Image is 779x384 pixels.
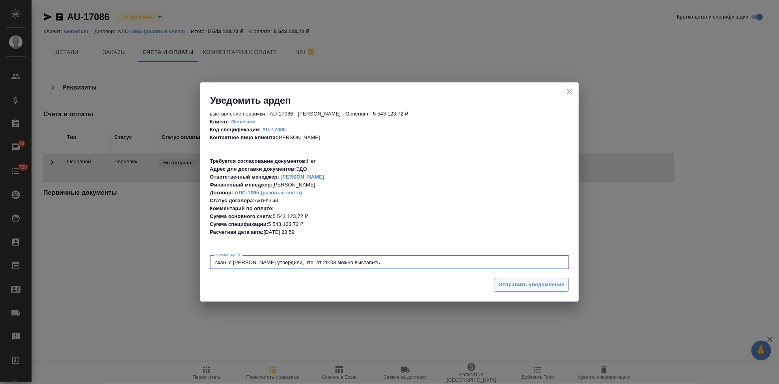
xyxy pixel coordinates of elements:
b: Сумма спецификации: [210,221,268,227]
a: AU-17086 [262,127,286,132]
b: Контактное лицо клиента: [210,134,277,140]
button: close [564,86,576,97]
b: Код спецификации: [210,127,261,132]
b: Финансовый менеджер: [210,182,272,188]
b: Требуется согласование документов: [210,158,307,164]
p: [PERSON_NAME] Нет ЭДО [PERSON_NAME] Активный 5 543 123,72 ₽ 5 543 123,72 ₽ [DATE] 23:59 [210,118,569,236]
a: АЛС-1065 (разовые счета) [235,190,302,196]
b: Клиент: [210,119,230,125]
b: Ответственный менеджер: [210,174,279,180]
b: Сумма основного счета: [210,213,273,219]
b: Статус договора: [210,198,255,203]
h2: Уведомить ардеп [210,94,579,107]
textarea: скан. с [PERSON_NAME] утвердили, что от 29.08 можно выставить [215,259,564,265]
a: [PERSON_NAME] [281,174,324,180]
b: Расчетная дата акта: [210,229,264,235]
button: Отправить уведомление [494,278,569,292]
b: Адрес для доставки документов: [210,166,296,172]
span: Отправить уведомление [498,280,565,289]
b: Договор: [210,190,233,196]
p: выставление первички - AU-17086 - [PERSON_NAME] - Generium - 5 543 123,72 ₽ [210,110,569,118]
a: Generium [231,119,256,125]
b: Комментарий по оплате: [210,205,274,211]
